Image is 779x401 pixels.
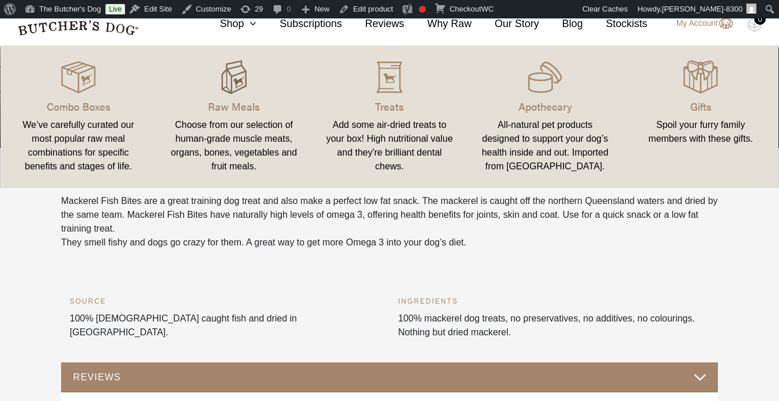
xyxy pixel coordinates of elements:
a: My Account [665,17,733,31]
a: Our Story [472,16,539,32]
a: Reviews [342,16,404,32]
p: Treats [326,99,453,114]
a: Gifts Spoil your furry family members with these gifts. [623,58,778,176]
div: Add some air-dried treats to your box! High nutritional value and they're brilliant dental chews. [326,118,453,173]
a: Blog [539,16,583,32]
p: Gifts [637,99,765,114]
div: Focus keyphrase not set [419,6,426,13]
a: Apothecary All-natural pet products designed to support your dog’s health inside and out. Importe... [467,58,623,176]
img: TBD_build-A-Box_Hover.png [217,60,251,94]
span: [PERSON_NAME]-8300 [662,5,743,13]
p: Mackerel Fish Bites are a great training dog treat and also make a perfect low fat snack. The mac... [61,194,718,236]
p: Apothecary [481,99,609,114]
p: Raw Meals [170,99,298,114]
div: Spoil your furry family members with these gifts. [637,118,765,146]
p: They smell fishy and dogs go crazy for them. A great way to get more Omega 3 into your dog’s diet. [61,236,718,249]
button: REVIEWS [73,369,706,385]
div: 0 [754,13,766,25]
div: 100% mackerel dog treats, no preservatives, no additives, no colourings. Nothing but dried mackerel. [398,296,709,362]
a: Shop [196,16,256,32]
div: All-natural pet products designed to support your dog’s health inside and out. Imported from [GEO... [481,118,609,173]
a: Treats Add some air-dried treats to your box! High nutritional value and they're brilliant dental... [312,58,467,176]
h6: INGREDIENTS [398,296,709,307]
div: We’ve carefully curated our most popular raw meal combinations for specific benefits and stages o... [14,118,142,173]
a: Live [105,4,125,14]
div: Choose from our selection of human-grade muscle meats, organs, bones, vegetables and fruit meals. [170,118,298,173]
div: 100% [DEMOGRAPHIC_DATA] caught fish and dried in [GEOGRAPHIC_DATA]. [70,296,381,362]
a: Raw Meals Choose from our selection of human-grade muscle meats, organs, bones, vegetables and fr... [156,58,312,176]
h6: SOURCE [70,296,381,307]
a: Combo Boxes We’ve carefully curated our most popular raw meal combinations for specific benefits ... [1,58,156,176]
a: Why Raw [404,16,472,32]
img: TBD_Cart-Empty.png [747,17,762,32]
a: Stockists [583,16,648,32]
a: Subscriptions [256,16,342,32]
p: Combo Boxes [14,99,142,114]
